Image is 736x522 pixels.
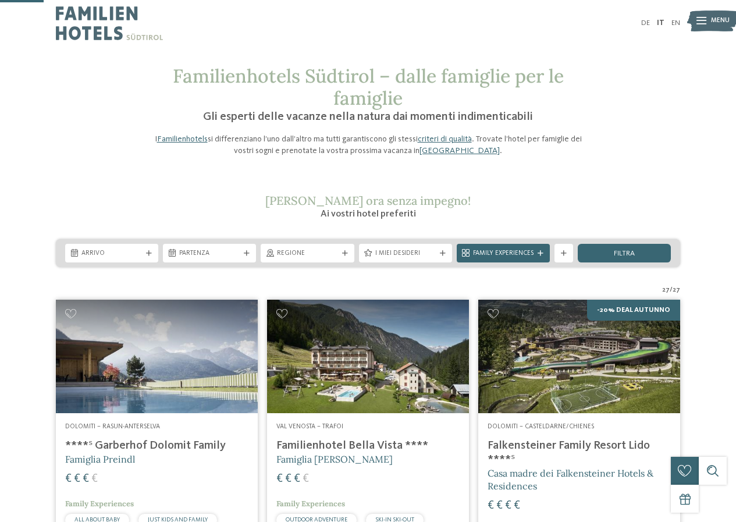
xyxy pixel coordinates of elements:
span: Partenza [179,249,240,258]
span: € [91,473,98,485]
span: Familienhotels Südtirol – dalle famiglie per le famiglie [173,64,564,110]
span: € [505,500,511,512]
h4: Familienhotel Bella Vista **** [276,439,460,453]
span: [PERSON_NAME] ora senza impegno! [265,193,471,208]
span: Family Experiences [276,499,345,509]
span: 27 [662,286,670,295]
span: Family Experiences [65,499,134,509]
img: Cercate un hotel per famiglie? Qui troverete solo i migliori! [56,300,258,413]
a: EN [671,19,680,27]
h4: Falkensteiner Family Resort Lido ****ˢ [488,439,671,467]
span: Casa madre dei Falkensteiner Hotels & Residences [488,467,653,492]
span: Arrivo [81,249,142,258]
span: € [294,473,300,485]
span: € [74,473,80,485]
a: IT [657,19,664,27]
span: Val Venosta – Trafoi [276,423,343,430]
span: Ai vostri hotel preferiti [321,209,416,219]
span: € [496,500,503,512]
span: Regione [277,249,337,258]
h4: ****ˢ Garberhof Dolomit Family [65,439,248,453]
a: [GEOGRAPHIC_DATA] [419,147,500,155]
span: € [285,473,291,485]
span: / [670,286,673,295]
p: I si differenziano l’uno dall’altro ma tutti garantiscono gli stessi . Trovate l’hotel per famigl... [147,133,589,157]
span: Gli esperti delle vacanze nella natura dai momenti indimenticabili [203,111,533,123]
span: Family Experiences [473,249,534,258]
span: Famiglia [PERSON_NAME] [276,453,393,465]
img: Cercate un hotel per famiglie? Qui troverete solo i migliori! [267,300,469,413]
span: € [65,473,72,485]
span: Menu [711,16,730,26]
a: Familienhotels [157,135,208,143]
a: DE [641,19,650,27]
img: Cercate un hotel per famiglie? Qui troverete solo i migliori! [478,300,680,413]
span: I miei desideri [375,249,436,258]
span: Famiglia Preindl [65,453,135,465]
span: 27 [673,286,680,295]
a: criteri di qualità [418,135,472,143]
span: € [488,500,494,512]
span: filtra [614,250,635,258]
span: € [514,500,520,512]
span: Dolomiti – Rasun-Anterselva [65,423,160,430]
span: Dolomiti – Casteldarne/Chienes [488,423,594,430]
span: € [83,473,89,485]
span: € [303,473,309,485]
span: € [276,473,283,485]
